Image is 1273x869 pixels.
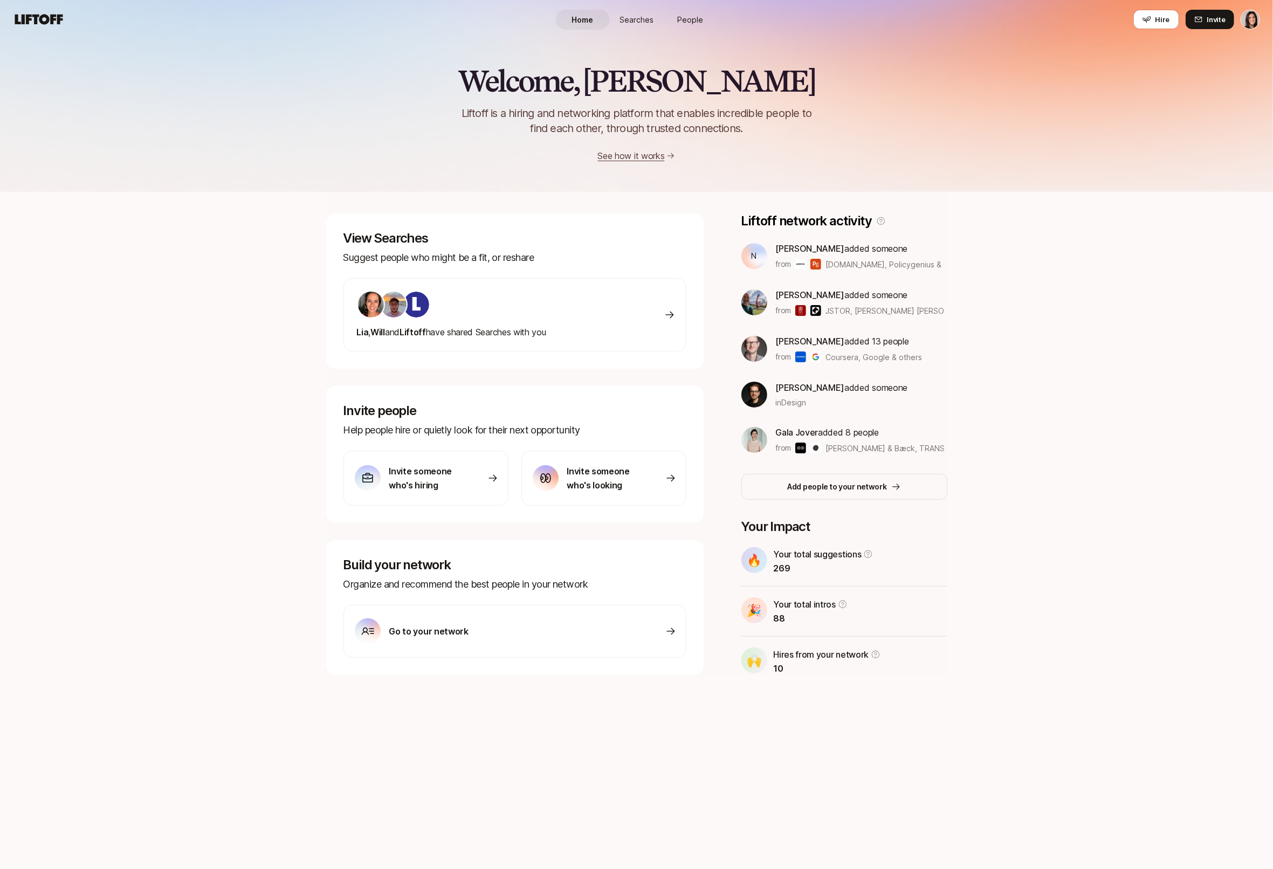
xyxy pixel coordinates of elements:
p: added someone [776,288,945,302]
img: Kleiner Perkins [810,305,821,316]
span: Liftoff [400,327,426,337]
p: from [776,350,792,363]
p: Help people hire or quietly look for their next opportunity [343,423,686,438]
p: Liftoff network activity [741,213,872,229]
span: and [385,327,400,337]
p: Invite people [343,403,686,418]
span: Home [572,14,594,25]
button: Invite [1186,10,1234,29]
span: Coursera, Google & others [825,351,922,363]
button: Eleanor Morgan [1241,10,1260,29]
img: Eleanor Morgan [1241,10,1260,29]
img: Coursera [795,351,806,362]
span: [PERSON_NAME] [776,243,845,254]
p: added someone [776,381,908,395]
p: added someone [776,242,945,256]
p: added 13 people [776,334,923,348]
span: [PERSON_NAME] [776,289,845,300]
p: N [752,250,757,263]
a: Searches [610,10,664,30]
p: Add people to your network [787,480,887,493]
a: Home [556,10,610,30]
h2: Welcome, [PERSON_NAME] [458,65,815,97]
img: ACg8ocLkLr99FhTl-kK-fHkDFhetpnfS0fTAm4rmr9-oxoZ0EDUNs14=s160-c [741,382,767,408]
p: Your total intros [774,597,836,611]
span: [PERSON_NAME] & Bæck, TRANSCRIPT Magazine & others [825,444,1036,453]
p: Organize and recommend the best people in your network [343,577,686,592]
img: Google [810,351,821,362]
div: 🔥 [741,547,767,573]
button: Add people to your network [741,474,947,500]
img: 6ddf23a3_53e8_4da6_94c6_760b43a72fa7.jfif [741,289,767,315]
img: Bakken & Bæck [795,443,806,453]
a: See how it works [598,150,665,161]
p: 10 [774,661,881,675]
p: Suggest people who might be a fit, or reshare [343,250,686,265]
img: TRANSCRIPT Magazine [810,443,821,453]
a: People [664,10,718,30]
p: from [776,442,792,454]
button: Hire [1133,10,1179,29]
p: Your total suggestions [774,547,862,561]
div: 🎉 [741,597,767,623]
span: Invite [1207,14,1226,25]
p: Hires from your network [774,647,869,661]
span: Searches [620,14,653,25]
img: 490561b5_2133_45f3_8e39_178badb376a1.jpg [358,292,384,318]
p: 88 [774,611,848,625]
p: Invite someone who's hiring [389,464,465,492]
span: Lia [357,327,369,337]
span: [DOMAIN_NAME], Policygenius & others [825,259,944,270]
p: from [776,304,792,317]
p: added 8 people [776,425,945,439]
p: Invite someone who's looking [567,464,643,492]
p: Your Impact [741,519,947,534]
img: point.me [795,259,806,270]
span: have shared Searches with you [357,327,546,337]
span: JSTOR, [PERSON_NAME] [PERSON_NAME] & others [825,305,944,316]
p: Go to your network [389,624,469,638]
img: ACg8ocKhcGRvChYzWN2dihFRyxedT7mU-5ndcsMXykEoNcm4V62MVdan=s160-c [741,427,767,453]
img: Policygenius [810,259,821,270]
img: 38265413_5a66_4abc_b3e5_8d96d609e730.jpg [741,336,767,362]
p: 269 [774,561,873,575]
span: People [678,14,704,25]
span: Gala Jover [776,427,818,438]
span: [PERSON_NAME] [776,336,845,347]
span: [PERSON_NAME] [776,382,845,393]
img: ACg8ocJgLS4_X9rs-p23w7LExaokyEoWgQo9BGx67dOfttGDosg=s160-c [381,292,407,318]
span: , [369,327,371,337]
div: 🙌 [741,647,767,673]
img: ACg8ocKIuO9-sklR2KvA8ZVJz4iZ_g9wtBiQREC3t8A94l4CTg=s160-c [403,292,429,318]
span: Will [370,327,385,337]
span: Hire [1155,14,1170,25]
span: in Design [776,397,807,408]
p: Liftoff is a hiring and networking platform that enables incredible people to find each other, th... [444,106,830,136]
img: JSTOR [795,305,806,316]
p: View Searches [343,231,686,246]
p: Build your network [343,557,686,573]
p: from [776,258,792,271]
